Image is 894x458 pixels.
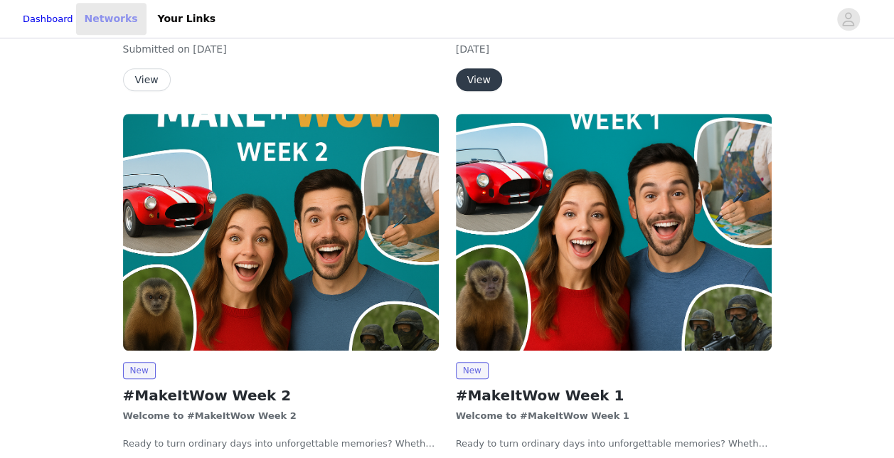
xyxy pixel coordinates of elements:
p: Ready to turn ordinary days into unforgettable memories? Whether you’re chasing thrills, enjoying... [456,437,772,451]
div: avatar [841,8,855,31]
strong: Welcome to #MakeItWow Week 1 [456,410,629,421]
img: wowcher.co.uk [123,114,439,351]
a: Dashboard [23,12,73,26]
span: Submitted on [123,43,191,55]
strong: Welcome to #MakeItWow Week 2 [123,410,297,421]
button: View [123,68,171,91]
h2: #MakeItWow Week 2 [123,385,439,406]
a: Your Links [149,3,225,35]
a: View [123,75,171,85]
span: New [123,362,156,379]
span: New [456,362,489,379]
a: Networks [76,3,147,35]
img: wowcher.co.uk [456,114,772,351]
span: [DATE] [456,43,489,55]
p: Ready to turn ordinary days into unforgettable memories? Whether you’re chasing thrills, enjoying... [123,437,439,451]
button: View [456,68,502,91]
span: [DATE] [193,43,226,55]
a: View [456,75,502,85]
h2: #MakeItWow Week 1 [456,385,772,406]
